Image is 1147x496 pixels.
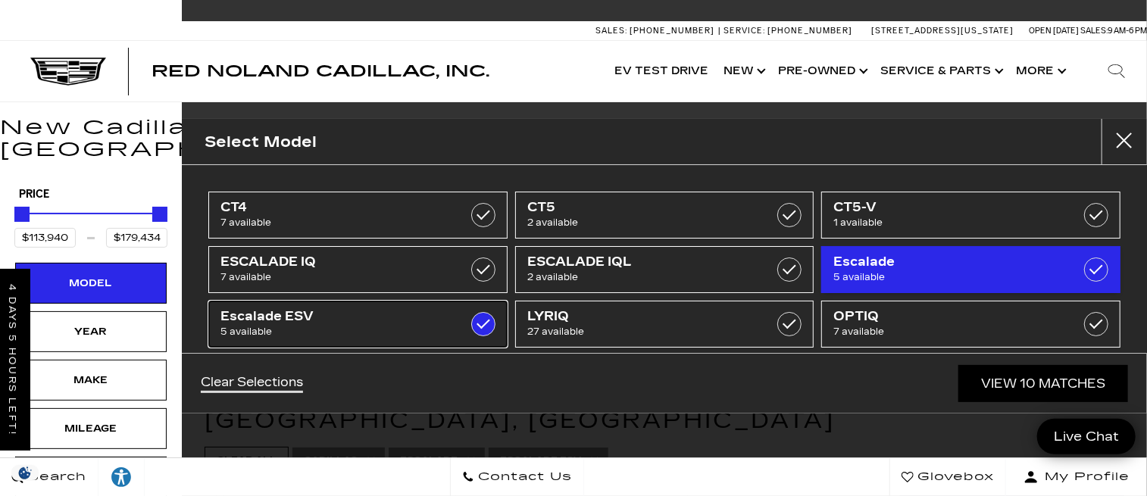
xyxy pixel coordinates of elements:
[607,41,716,101] a: EV Test Drive
[527,254,761,270] span: ESCALADE IQL
[15,408,167,449] div: MileageMileage
[220,270,454,285] span: 7 available
[1086,41,1147,101] div: Search
[98,458,145,496] a: Explore your accessibility options
[152,207,167,222] div: Maximum Price
[527,215,761,230] span: 2 available
[1046,428,1127,445] span: Live Chat
[15,263,167,304] div: ModelModel
[14,207,30,222] div: Minimum Price
[15,360,167,401] div: MakeMake
[14,228,76,248] input: Minimum
[527,324,761,339] span: 27 available
[595,27,718,35] a: Sales: [PHONE_NUMBER]
[833,215,1067,230] span: 1 available
[220,324,454,339] span: 5 available
[821,192,1120,239] a: CT5-V1 available
[1102,119,1147,164] button: Close
[914,466,994,488] span: Glovebox
[53,372,129,388] div: Make
[515,246,814,293] a: ESCALADE IQL2 available
[23,466,86,488] span: Search
[515,301,814,348] a: LYRIQ27 available
[527,309,761,324] span: LYRIQ
[595,26,627,36] span: Sales:
[527,270,761,285] span: 2 available
[8,465,42,481] img: Opt-Out Icon
[152,62,489,80] span: Red Noland Cadillac, Inc.
[767,26,852,36] span: [PHONE_NUMBER]
[630,26,714,36] span: [PHONE_NUMBER]
[98,466,144,488] div: Explore your accessibility options
[19,188,163,201] h5: Price
[833,309,1067,324] span: OPTIQ
[220,200,454,215] span: CT4
[208,246,508,293] a: ESCALADE IQ7 available
[474,466,572,488] span: Contact Us
[220,309,454,324] span: Escalade ESV
[53,323,129,340] div: Year
[724,26,765,36] span: Service:
[53,275,129,292] div: Model
[14,201,167,248] div: Price
[1008,41,1071,101] button: More
[450,458,584,496] a: Contact Us
[1006,458,1147,496] button: Open user profile menu
[208,301,508,348] a: Escalade ESV5 available
[1108,26,1147,36] span: 9 AM-6 PM
[889,458,1006,496] a: Glovebox
[873,41,1008,101] a: Service & Parts
[716,41,770,101] a: New
[770,41,873,101] a: Pre-Owned
[1039,466,1130,488] span: My Profile
[515,192,814,239] a: CT52 available
[958,365,1128,402] a: View 10 Matches
[833,270,1067,285] span: 5 available
[220,254,454,270] span: ESCALADE IQ
[1029,26,1079,36] span: Open [DATE]
[15,311,167,352] div: YearYear
[833,200,1067,215] span: CT5-V
[821,301,1120,348] a: OPTIQ7 available
[8,465,42,481] section: Click to Open Cookie Consent Modal
[106,228,167,248] input: Maximum
[871,26,1014,36] a: [STREET_ADDRESS][US_STATE]
[1080,26,1108,36] span: Sales:
[152,64,489,79] a: Red Noland Cadillac, Inc.
[53,420,129,437] div: Mileage
[208,192,508,239] a: CT47 available
[205,129,317,154] h2: Select Model
[821,246,1120,293] a: Escalade5 available
[833,254,1067,270] span: Escalade
[718,27,856,35] a: Service: [PHONE_NUMBER]
[220,215,454,230] span: 7 available
[527,200,761,215] span: CT5
[30,58,106,86] img: Cadillac Dark Logo with Cadillac White Text
[1037,419,1136,454] a: Live Chat
[201,375,303,393] a: Clear Selections
[833,324,1067,339] span: 7 available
